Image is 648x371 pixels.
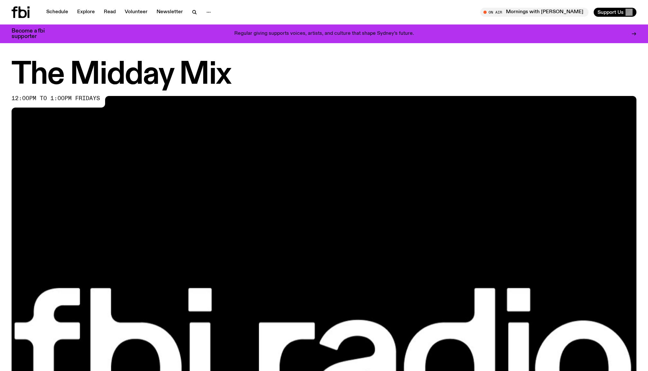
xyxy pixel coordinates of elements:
p: Regular giving supports voices, artists, and culture that shape Sydney’s future. [234,31,414,37]
button: On AirMornings with [PERSON_NAME] [480,8,589,17]
h1: The Midday Mix [12,61,636,90]
span: 12:00pm to 1:00pm fridays [12,96,100,101]
button: Support Us [594,8,636,17]
span: Support Us [598,9,624,15]
a: Read [100,8,120,17]
a: Newsletter [153,8,187,17]
a: Schedule [42,8,72,17]
a: Volunteer [121,8,151,17]
h3: Become a fbi supporter [12,28,53,39]
a: Explore [73,8,99,17]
